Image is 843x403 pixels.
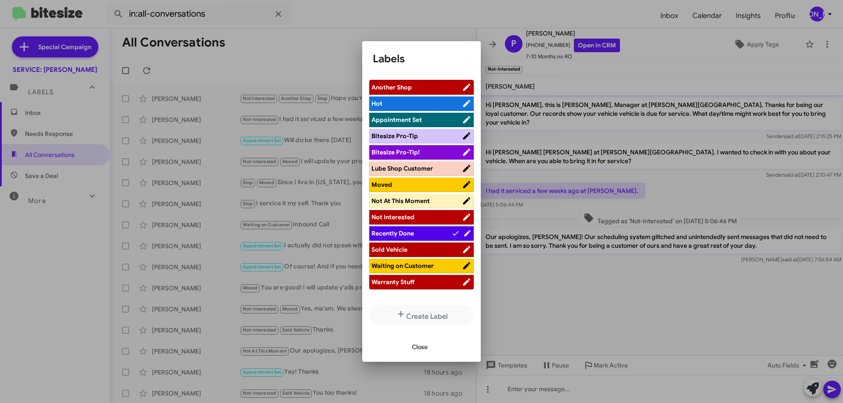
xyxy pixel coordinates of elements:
[371,132,418,140] span: Bitesize Pro-Tip
[371,148,420,156] span: Bitesize Pro-Tip!
[369,305,474,325] button: Create Label
[373,52,470,66] h1: Labels
[371,164,433,172] span: Lube Shop Customer
[371,197,430,205] span: Not At This Moment
[371,229,414,237] span: Recently Done
[405,339,435,355] button: Close
[371,262,434,270] span: Waiting on Customer
[371,83,412,91] span: Another Shop
[371,278,414,286] span: Warranty Stuff
[371,181,392,189] span: Moved
[412,339,428,355] span: Close
[371,213,414,221] span: Not Interested
[371,246,407,253] span: Sold Vehicle
[371,116,422,124] span: Appointment Set
[371,100,382,107] span: Hot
